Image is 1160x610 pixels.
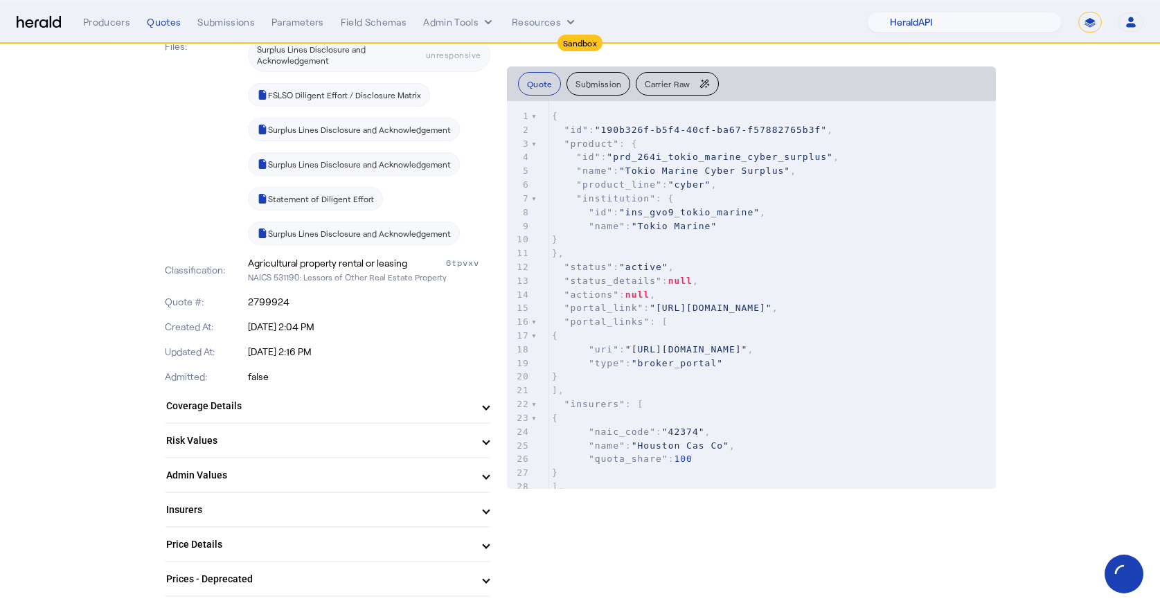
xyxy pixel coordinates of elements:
span: 100 [674,454,692,464]
span: "institution" [576,193,656,204]
span: "uri" [589,344,619,355]
span: "status" [564,262,614,272]
span: : , [552,207,766,217]
span: "42374" [662,427,705,437]
span: : [552,358,723,368]
span: : [552,221,717,231]
span: : , [552,276,699,286]
div: 11 [507,246,531,260]
span: "insurers" [564,399,625,409]
span: : , [552,179,717,190]
div: 14 [507,288,531,302]
span: ], [552,385,564,395]
div: 12 [507,260,531,274]
div: 23 [507,411,531,425]
span: : [ [552,316,668,327]
div: Sandbox [557,35,603,51]
span: } [552,467,558,478]
p: Files: [165,39,246,53]
div: 22 [507,397,531,411]
span: "naic_code" [589,427,656,437]
img: Herald Logo [17,16,61,29]
span: "Tokio Marine" [632,221,717,231]
div: 10 [507,233,531,246]
span: : [552,454,693,464]
span: "active" [619,262,668,272]
span: "Tokio Marine Cyber Surplus" [619,165,790,176]
span: "quota_share" [589,454,668,464]
div: 27 [507,466,531,480]
span: : , [552,125,833,135]
div: 16 [507,315,531,329]
button: Resources dropdown menu [512,15,578,29]
herald-code-block: quote [507,101,996,489]
a: FSLSO Diligent Effort / Disclosure Matrix [248,83,430,107]
div: Producers [83,15,130,29]
span: "status_details" [564,276,662,286]
span: "[URL][DOMAIN_NAME]" [650,303,772,313]
div: 26 [507,452,531,466]
a: Statement of Diligent Effort [248,187,383,210]
mat-expansion-panel-header: Admin Values [165,458,490,492]
span: : { [552,138,638,149]
p: [DATE] 2:16 PM [248,345,490,359]
span: "prd_264i_tokio_marine_cyber_surplus" [607,152,833,162]
span: : [ [552,399,644,409]
span: "[URL][DOMAIN_NAME]" [625,344,748,355]
p: Created At: [165,320,246,334]
span: ], [552,481,564,492]
div: Parameters [271,15,324,29]
span: : , [552,289,656,300]
button: Carrier Raw [636,72,718,96]
mat-panel-title: Insurers [166,503,472,517]
span: }, [552,248,564,258]
span: { [552,330,558,341]
div: 2 [507,123,531,137]
p: NAICS 531190: Lessors of Other Real Estate Property [248,270,490,284]
div: Submissions [197,15,255,29]
span: : , [552,427,711,437]
div: Quotes [147,15,181,29]
div: 19 [507,357,531,370]
div: 25 [507,439,531,453]
span: : , [552,262,675,272]
div: 15 [507,301,531,315]
div: 7 [507,192,531,206]
button: internal dropdown menu [423,15,495,29]
span: { [552,413,558,423]
mat-panel-title: Price Details [166,537,472,552]
p: Admitted: [165,370,246,384]
span: "190b326f-b5f4-40cf-ba67-f57882765b3f" [595,125,827,135]
div: 13 [507,274,531,288]
span: "portal_links" [564,316,650,327]
mat-panel-title: Coverage Details [166,399,472,413]
div: 9 [507,219,531,233]
span: : , [552,165,796,176]
div: 6 [507,178,531,192]
div: 28 [507,480,531,494]
span: "name" [576,165,613,176]
p: false [248,370,490,384]
span: { [552,111,558,121]
span: "type" [589,358,625,368]
span: "actions" [564,289,619,300]
span: "id" [564,125,589,135]
mat-panel-title: Risk Values [166,433,472,448]
span: "product" [564,138,619,149]
mat-expansion-panel-header: Prices - Deprecated [165,562,490,595]
button: Submission [566,72,630,96]
div: 21 [507,384,531,397]
span: } [552,371,558,382]
span: : , [552,303,778,313]
div: 5 [507,164,531,178]
div: 6tpvxv [446,256,490,270]
div: 3 [507,137,531,151]
div: 8 [507,206,531,219]
p: Quote #: [165,295,246,309]
mat-expansion-panel-header: Insurers [165,493,490,526]
button: Quote [518,72,562,96]
span: "ins_gvo9_tokio_marine" [619,207,760,217]
div: 20 [507,370,531,384]
span: "portal_link" [564,303,644,313]
span: "name" [589,221,625,231]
